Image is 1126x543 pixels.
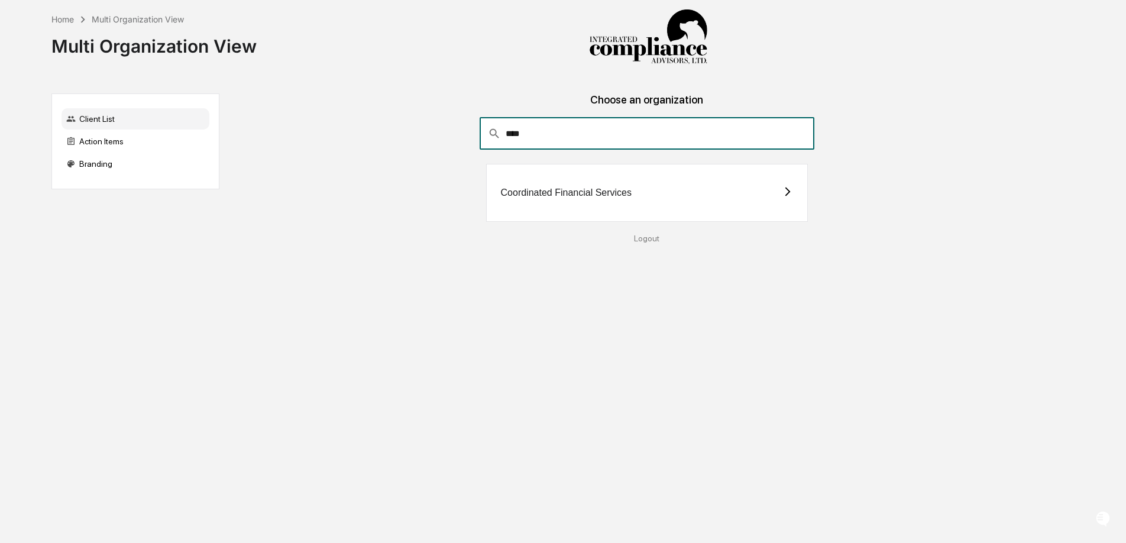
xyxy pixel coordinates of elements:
a: Powered byPylon [83,200,143,209]
div: Choose an organization [229,93,1065,118]
div: Home [51,14,74,24]
div: Multi Organization View [51,26,257,57]
div: consultant-dashboard__filter-organizations-search-bar [480,118,814,150]
div: Coordinated Financial Services [501,188,632,198]
iframe: Open customer support [1088,504,1120,536]
div: Multi Organization View [92,14,184,24]
div: Logout [229,234,1065,243]
div: Client List [62,108,209,130]
div: Branding [62,153,209,174]
span: Pylon [118,201,143,209]
img: Integrated Compliance Advisors [589,9,707,65]
div: Action Items [62,131,209,152]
